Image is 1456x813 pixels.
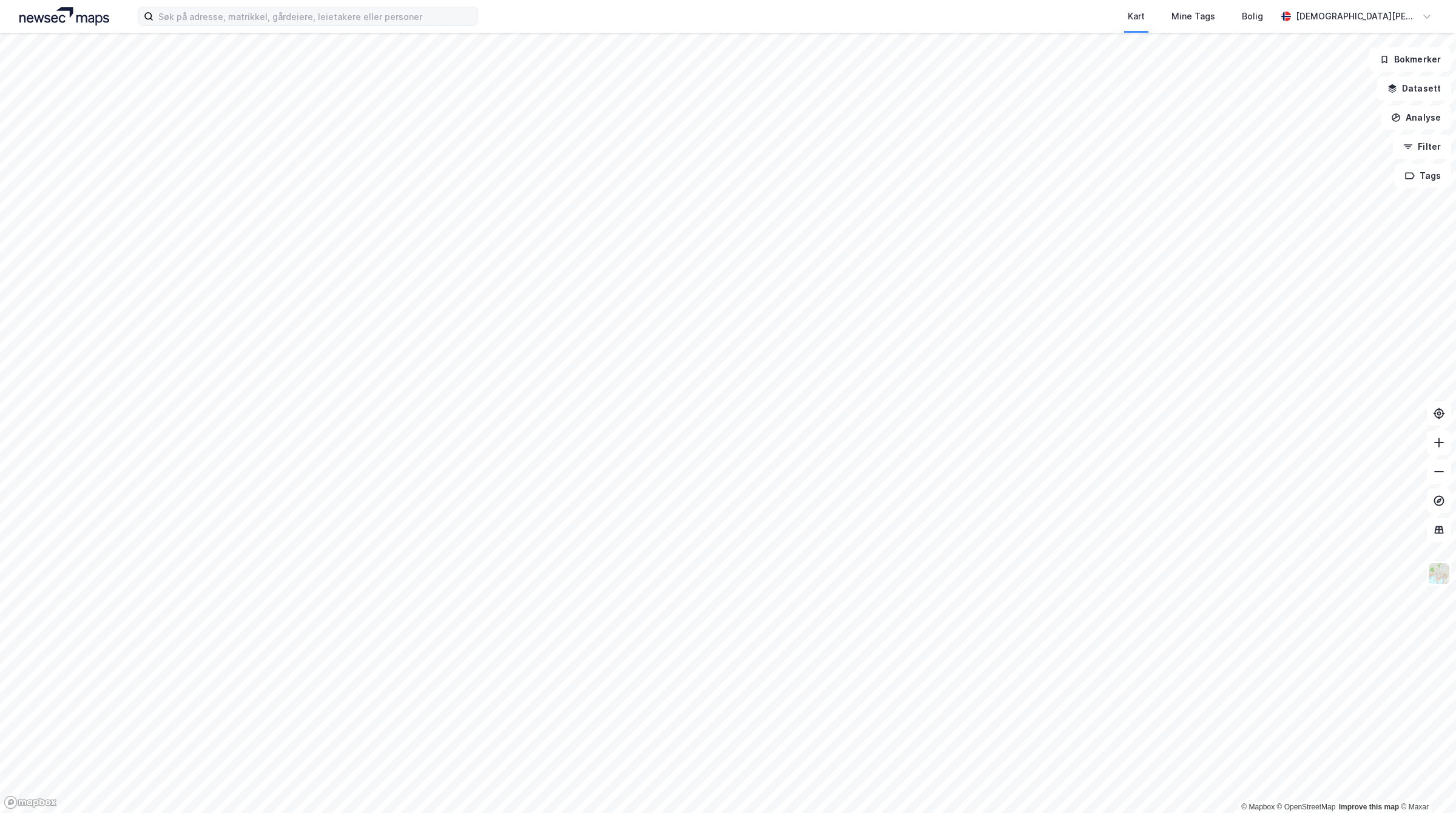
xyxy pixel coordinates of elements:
div: Bolig [1242,9,1263,24]
iframe: Chat Widget [1395,755,1456,813]
img: logo.a4113a55bc3d86da70a041830d287a7e.svg [19,7,109,25]
div: [DEMOGRAPHIC_DATA][PERSON_NAME] [1296,9,1417,24]
div: Mine Tags [1171,9,1215,24]
input: Søk på adresse, matrikkel, gårdeiere, leietakere eller personer [153,7,477,25]
div: Kart [1128,9,1145,24]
